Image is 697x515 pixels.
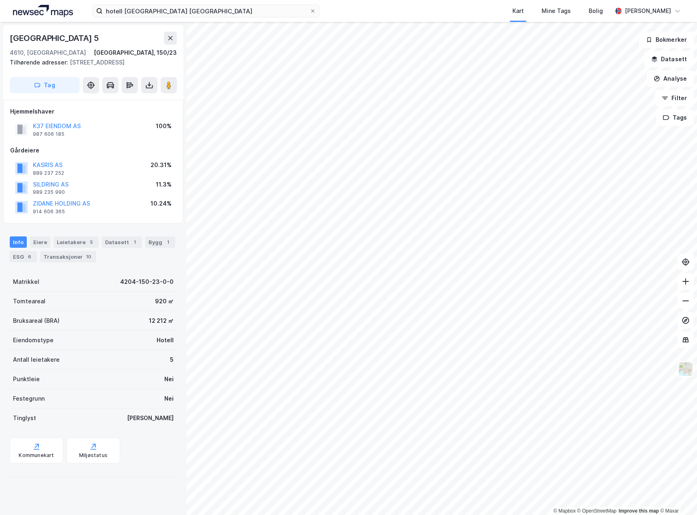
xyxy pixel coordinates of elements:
div: Bygg [145,236,175,248]
div: Kommunekart [19,452,54,459]
div: [PERSON_NAME] [625,6,671,16]
div: 5 [170,355,174,365]
div: 6 [26,253,34,261]
div: 12 212 ㎡ [149,316,174,326]
a: OpenStreetMap [577,508,617,514]
button: Datasett [644,51,694,67]
div: 100% [156,121,172,131]
div: 4610, [GEOGRAPHIC_DATA] [10,48,86,58]
div: 5 [87,238,95,246]
div: [STREET_ADDRESS] [10,58,170,67]
div: Miljøstatus [79,452,108,459]
div: Bruksareal (BRA) [13,316,60,326]
div: Tomteareal [13,296,45,306]
div: Eiendomstype [13,335,54,345]
div: 1 [164,238,172,246]
div: Transaksjoner [40,251,96,262]
button: Bokmerker [639,32,694,48]
div: 10.24% [151,199,172,208]
button: Tags [656,109,694,126]
div: 989 235 990 [33,189,65,195]
div: 10 [84,253,93,261]
div: ESG [10,251,37,262]
div: Datasett [102,236,142,248]
div: 1 [131,238,139,246]
div: Punktleie [13,374,40,384]
img: logo.a4113a55bc3d86da70a041830d287a7e.svg [13,5,73,17]
div: 889 237 252 [33,170,64,176]
button: Filter [655,90,694,106]
div: Nei [164,394,174,403]
iframe: Chat Widget [656,476,697,515]
div: Hotell [157,335,174,345]
div: Leietakere [54,236,99,248]
div: Kontrollprogram for chat [656,476,697,515]
div: 920 ㎡ [155,296,174,306]
div: [GEOGRAPHIC_DATA] 5 [10,32,101,45]
a: Improve this map [619,508,659,514]
div: Info [10,236,27,248]
div: Kart [512,6,524,16]
div: Gårdeiere [10,146,176,155]
div: [GEOGRAPHIC_DATA], 150/23 [94,48,177,58]
div: 914 606 365 [33,208,65,215]
div: Hjemmelshaver [10,107,176,116]
div: 20.31% [151,160,172,170]
div: Eiere [30,236,50,248]
div: Tinglyst [13,413,36,423]
input: Søk på adresse, matrikkel, gårdeiere, leietakere eller personer [103,5,310,17]
div: Matrikkel [13,277,39,287]
div: [PERSON_NAME] [127,413,174,423]
div: Festegrunn [13,394,45,403]
div: Bolig [589,6,603,16]
div: 11.3% [156,180,172,189]
div: 987 606 185 [33,131,65,137]
div: 4204-150-23-0-0 [120,277,174,287]
span: Tilhørende adresser: [10,59,70,66]
div: Mine Tags [542,6,571,16]
button: Tag [10,77,80,93]
div: Antall leietakere [13,355,60,365]
img: Z [678,361,693,377]
a: Mapbox [553,508,576,514]
button: Analyse [647,71,694,87]
div: Nei [164,374,174,384]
